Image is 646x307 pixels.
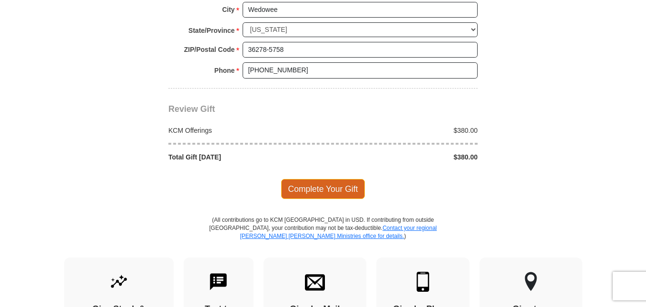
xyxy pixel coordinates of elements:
[281,179,365,199] span: Complete Your Gift
[215,64,235,77] strong: Phone
[222,3,235,16] strong: City
[188,24,235,37] strong: State/Province
[164,152,323,162] div: Total Gift [DATE]
[323,126,483,135] div: $380.00
[184,43,235,56] strong: ZIP/Postal Code
[168,104,215,114] span: Review Gift
[109,272,129,292] img: give-by-stock.svg
[323,152,483,162] div: $380.00
[413,272,433,292] img: mobile.svg
[305,272,325,292] img: envelope.svg
[208,272,228,292] img: text-to-give.svg
[164,126,323,135] div: KCM Offerings
[524,272,538,292] img: other-region
[209,216,437,257] p: (All contributions go to KCM [GEOGRAPHIC_DATA] in USD. If contributing from outside [GEOGRAPHIC_D...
